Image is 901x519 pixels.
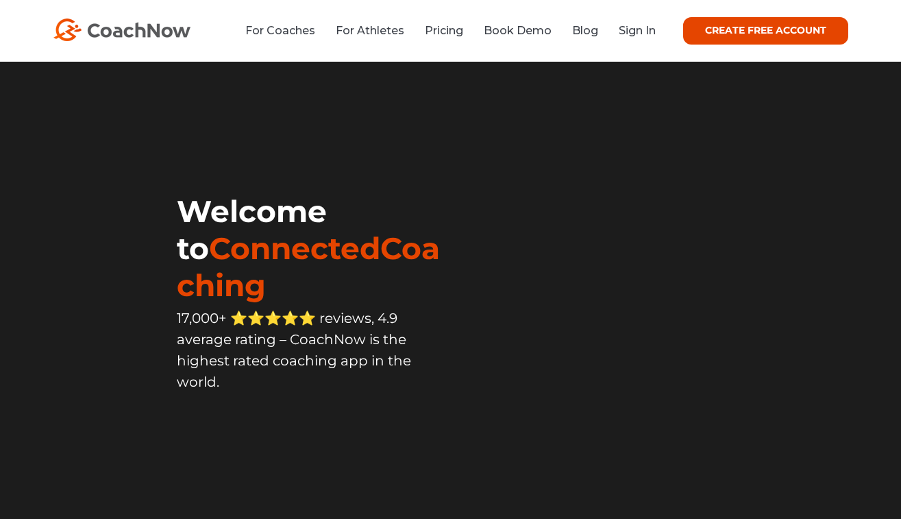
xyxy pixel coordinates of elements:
span: 17,000+ ⭐️⭐️⭐️⭐️⭐️ reviews, 4.9 average rating – CoachNow is the highest rated coaching app in th... [177,310,411,390]
a: CREATE FREE ACCOUNT [683,17,848,45]
span: ConnectedCoaching [177,230,440,304]
img: CoachNow Logo [53,19,190,41]
a: Sign In [619,24,656,37]
a: Pricing [425,24,463,37]
a: Blog [572,24,598,37]
a: For Coaches [245,24,315,37]
h1: Welcome to [177,193,450,304]
a: Book Demo [484,24,552,37]
a: For Athletes [336,24,404,37]
iframe: Embedded CTA [177,422,450,463]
